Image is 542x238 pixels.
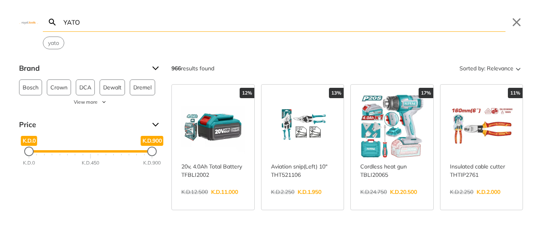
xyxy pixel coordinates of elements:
input: Search… [62,13,505,31]
button: Crown [47,79,71,95]
div: 12% [240,88,254,98]
button: Dremel [130,79,155,95]
span: Dewalt [103,80,121,95]
svg: Sort [513,64,523,73]
span: View more [74,99,98,106]
div: K.D.900 [143,159,161,166]
button: Bosch [19,79,42,95]
span: Bosch [23,80,38,95]
span: Dremel [133,80,152,95]
span: Relevance [487,62,513,75]
div: 17% [419,88,433,98]
svg: Search [48,17,57,27]
div: Maximum Price [147,147,157,156]
div: K.D.450 [82,159,99,166]
div: results found [171,62,214,75]
button: Close [510,16,523,29]
div: K.D.0 [23,159,35,166]
span: yato [48,39,59,47]
div: 13% [329,88,344,98]
span: Crown [50,80,67,95]
div: Minimum Price [24,147,34,156]
button: Sorted by:Relevance Sort [458,62,523,75]
button: Select suggestion: yato [43,37,64,49]
strong: 966 [171,65,181,72]
button: Dewalt [100,79,125,95]
div: 11% [508,88,523,98]
button: View more [19,99,162,106]
button: DCA [76,79,95,95]
span: Price [19,118,146,131]
div: Suggestion: yato [43,37,64,49]
img: Close [19,20,38,24]
span: DCA [79,80,91,95]
span: Brand [19,62,146,75]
